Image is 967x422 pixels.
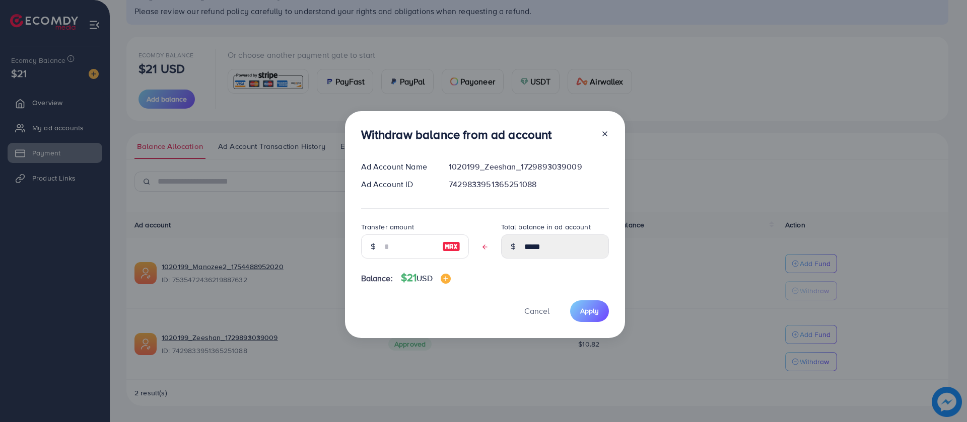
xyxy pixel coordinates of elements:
button: Cancel [512,300,562,322]
img: image [442,240,460,252]
label: Total balance in ad account [501,222,591,232]
label: Transfer amount [361,222,414,232]
div: 1020199_Zeeshan_1729893039009 [441,161,616,173]
div: Ad Account ID [353,179,441,190]
img: image [441,274,451,284]
span: Apply [580,306,599,316]
h3: Withdraw balance from ad account [361,127,552,142]
button: Apply [570,300,609,322]
span: Cancel [524,305,549,316]
div: 7429833951365251088 [441,179,616,190]
span: Balance: [361,273,393,284]
h4: $21 [401,272,451,284]
div: Ad Account Name [353,161,441,173]
span: USD [417,273,432,284]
